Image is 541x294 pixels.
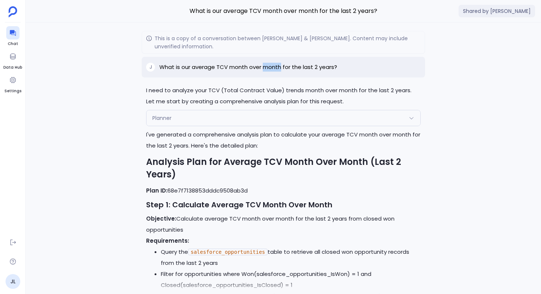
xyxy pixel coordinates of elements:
a: Data Hub [3,50,22,70]
strong: Requirements: [146,237,189,245]
span: This is a copy of a conversation between [PERSON_NAME] & [PERSON_NAME] . Content may include unve... [155,34,421,51]
a: JL [6,274,20,289]
span: Planner [152,114,172,122]
p: I've generated a comprehensive analysis plan to calculate your average TCV month over month for t... [146,129,421,151]
span: J [149,64,152,70]
strong: Plan ID: [146,187,167,194]
strong: Objective: [146,215,176,222]
p: Calculate average TCV month over month for the last 2 years from closed won opportunities [146,213,421,235]
img: petavue logo [8,6,17,17]
span: Shared by [PERSON_NAME] [459,5,535,17]
span: Chat [6,41,20,47]
li: Query the table to retrieve all closed won opportunity records from the last 2 years [161,246,421,269]
p: I need to analyze your TCV (Total Contract Value) trends month over month for the last 2 years. L... [146,85,421,107]
h2: Analysis Plan for Average TCV Month Over Month (Last 2 Years) [146,156,421,181]
h3: Step 1: Calculate Average TCV Month Over Month [146,199,421,210]
li: Filter for opportunities where Won(salesforce_opportunities_IsWon) = 1 and Closed(salesforce_oppo... [161,269,421,291]
span: Data Hub [3,65,22,70]
p: What is our average TCV month over month for the last 2 years? [159,63,337,72]
a: Settings [4,73,21,94]
span: Settings [4,88,21,94]
p: 68e7f7138853dddc9508ab3d [146,185,421,196]
span: What is our average TCV month over month for the last 2 years? [142,6,425,16]
code: salesforce_opportunities [188,249,268,255]
a: Chat [6,26,20,47]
